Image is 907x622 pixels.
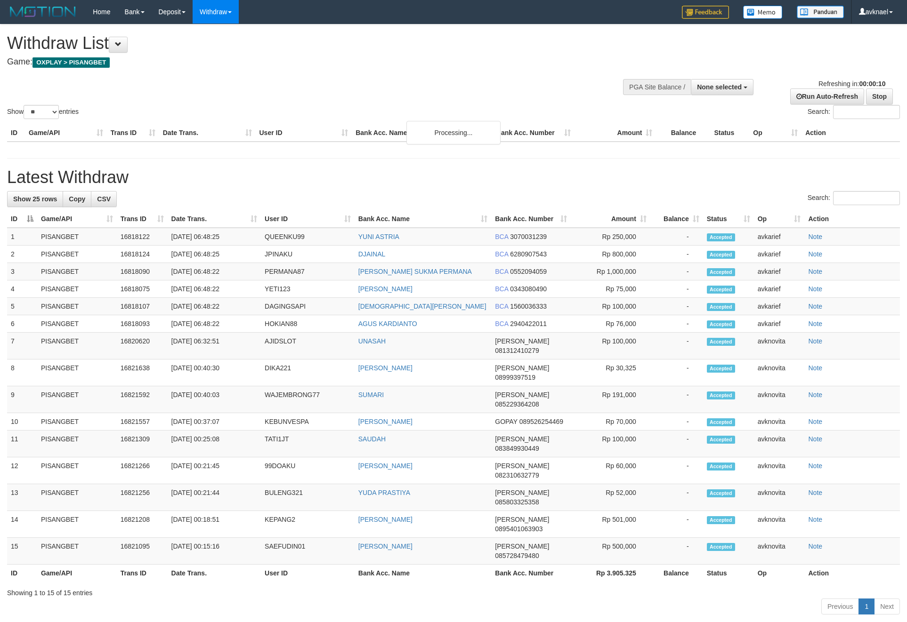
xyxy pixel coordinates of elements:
[495,320,508,327] span: BCA
[754,210,805,228] th: Op: activate to sort column ascending
[707,303,735,311] span: Accepted
[495,374,535,381] span: Copy 08999397519 to clipboard
[168,333,261,359] td: [DATE] 06:32:51
[37,484,117,511] td: PISANGBET
[358,285,413,293] a: [PERSON_NAME]
[808,489,822,496] a: Note
[168,315,261,333] td: [DATE] 06:48:22
[833,191,900,205] input: Search:
[117,565,168,582] th: Trans ID
[261,246,355,263] td: JPINAKU
[37,511,117,538] td: PISANGBET
[37,413,117,431] td: PISANGBET
[808,285,822,293] a: Note
[24,105,59,119] select: Showentries
[743,6,783,19] img: Button%20Memo.svg
[37,538,117,565] td: PISANGBET
[97,195,111,203] span: CSV
[159,124,256,142] th: Date Trans.
[168,228,261,246] td: [DATE] 06:48:25
[754,431,805,457] td: avknovita
[168,457,261,484] td: [DATE] 00:21:45
[355,210,492,228] th: Bank Acc. Name: activate to sort column ascending
[650,359,703,386] td: -
[261,484,355,511] td: BULENG321
[7,315,37,333] td: 6
[571,263,650,280] td: Rp 1,000,000
[571,359,650,386] td: Rp 30,325
[7,124,25,142] th: ID
[495,462,549,470] span: [PERSON_NAME]
[874,598,900,614] a: Next
[754,333,805,359] td: avknovita
[859,80,885,88] strong: 00:00:10
[691,79,753,95] button: None selected
[261,565,355,582] th: User ID
[571,413,650,431] td: Rp 70,000
[25,124,107,142] th: Game/API
[703,210,754,228] th: Status: activate to sort column ascending
[37,386,117,413] td: PISANGBET
[358,489,410,496] a: YUDA PRASTIYA
[352,124,493,142] th: Bank Acc. Name
[7,263,37,280] td: 3
[256,124,352,142] th: User ID
[117,484,168,511] td: 16821256
[495,400,539,408] span: Copy 085229364208 to clipboard
[754,359,805,386] td: avknovita
[117,280,168,298] td: 16818075
[650,228,703,246] td: -
[650,565,703,582] th: Balance
[707,463,735,470] span: Accepted
[571,315,650,333] td: Rp 76,000
[358,462,413,470] a: [PERSON_NAME]
[858,598,875,614] a: 1
[495,364,549,372] span: [PERSON_NAME]
[168,413,261,431] td: [DATE] 00:37:07
[7,457,37,484] td: 12
[117,210,168,228] th: Trans ID: activate to sort column ascending
[117,333,168,359] td: 16820620
[7,298,37,315] td: 5
[37,280,117,298] td: PISANGBET
[358,320,417,327] a: AGUS KARDIANTO
[168,484,261,511] td: [DATE] 00:21:44
[168,538,261,565] td: [DATE] 00:15:16
[707,286,735,294] span: Accepted
[808,337,822,345] a: Note
[575,124,656,142] th: Amount
[107,124,159,142] th: Trans ID
[707,251,735,259] span: Accepted
[7,584,900,598] div: Showing 1 to 15 of 15 entries
[790,88,864,104] a: Run Auto-Refresh
[168,246,261,263] td: [DATE] 06:48:25
[37,298,117,315] td: PISANGBET
[749,124,802,142] th: Op
[808,105,900,119] label: Search:
[7,484,37,511] td: 13
[495,268,508,275] span: BCA
[261,431,355,457] td: TATI1JT
[519,418,563,425] span: Copy 089526254469 to clipboard
[495,445,539,452] span: Copy 083849930449 to clipboard
[697,83,742,91] span: None selected
[117,431,168,457] td: 16821309
[168,431,261,457] td: [DATE] 00:25:08
[7,34,595,53] h1: Withdraw List
[168,386,261,413] td: [DATE] 00:40:03
[808,250,822,258] a: Note
[707,338,735,346] span: Accepted
[37,359,117,386] td: PISANGBET
[571,280,650,298] td: Rp 75,000
[754,457,805,484] td: avknovita
[754,413,805,431] td: avknovita
[650,511,703,538] td: -
[493,124,575,142] th: Bank Acc. Number
[571,210,650,228] th: Amount: activate to sort column ascending
[707,320,735,328] span: Accepted
[7,5,79,19] img: MOTION_logo.png
[117,538,168,565] td: 16821095
[261,298,355,315] td: DAGINGSAPI
[495,516,549,523] span: [PERSON_NAME]
[168,298,261,315] td: [DATE] 06:48:22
